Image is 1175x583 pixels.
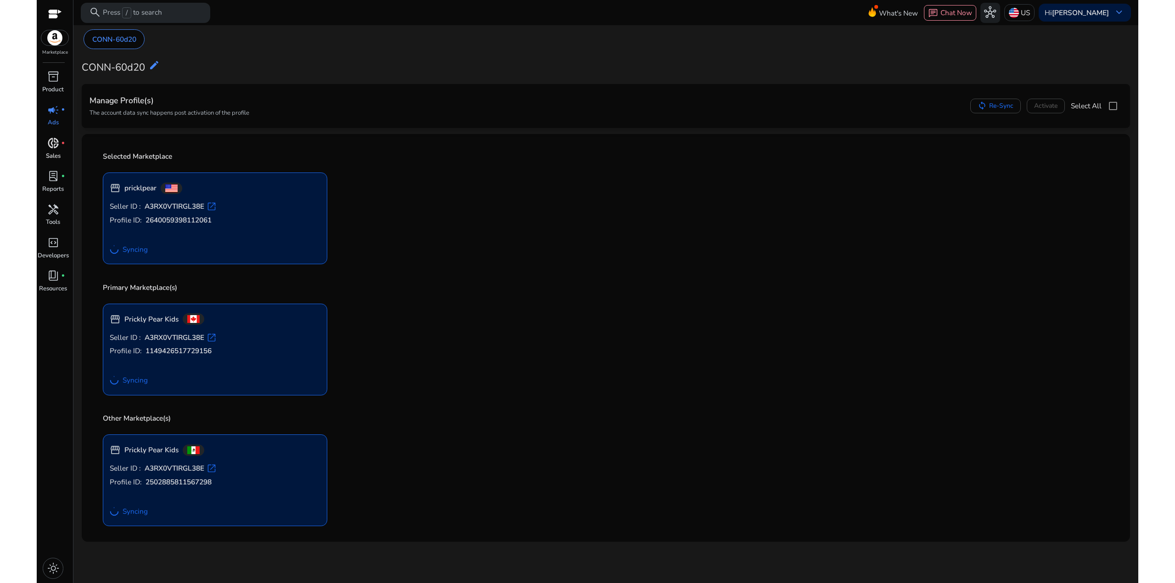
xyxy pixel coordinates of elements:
span: Profile ID: [110,477,142,487]
span: campaign [47,104,59,116]
h3: CONN-60d20 [82,61,145,73]
span: / [122,7,131,18]
h4: Manage Profile(s) [90,96,249,105]
p: Press to search [103,7,162,18]
span: Re-Sync [989,101,1013,111]
a: code_blocksDevelopers [37,235,69,268]
p: Developers [38,251,69,261]
b: Prickly Pear Kids [124,314,179,324]
span: light_mode [47,562,59,574]
span: Seller ID : [110,201,141,211]
span: Profile ID: [110,346,142,356]
span: chat [928,8,938,18]
b: A3RX0VTIRGL38E [145,201,204,211]
img: us.svg [1009,8,1019,18]
p: Product [42,85,64,94]
p: Resources [39,284,67,294]
span: storefront [110,444,121,455]
b: [PERSON_NAME] [1052,8,1109,17]
b: pricklpear [124,183,157,193]
b: A3RX0VTIRGL38E [145,463,204,473]
p: Other Marketplace(s) [103,413,1114,423]
b: 2640059398112061 [145,215,212,225]
span: Seller ID : [110,463,141,473]
p: Tools [46,218,60,227]
p: Ads [48,118,59,128]
a: donut_smallfiber_manual_recordSales [37,135,69,168]
span: donut_small [47,137,59,149]
span: Syncing [123,375,148,385]
span: book_4 [47,270,59,282]
a: book_4fiber_manual_recordResources [37,268,69,301]
mat-icon: sync [978,101,987,111]
span: storefront [110,314,121,325]
p: Primary Marketplace(s) [103,283,1114,293]
span: Chat Now [940,8,972,17]
span: Syncing [123,506,148,516]
b: Prickly Pear Kids [124,445,179,455]
p: Hi [1045,9,1109,16]
b: 2502885811567298 [145,477,212,487]
a: lab_profilefiber_manual_recordReports [37,168,69,201]
span: open_in_new [207,463,217,473]
a: campaignfiber_manual_recordAds [37,102,69,135]
span: open_in_new [207,333,217,343]
span: lab_profile [47,170,59,182]
span: fiber_manual_record [61,108,65,112]
span: code_blocks [47,237,59,249]
p: Selected Marketplace [103,151,1114,161]
span: Profile ID: [110,215,142,225]
button: hub [980,3,1001,23]
b: 1149426517729156 [145,346,212,356]
a: inventory_2Product [37,69,69,102]
span: Select All [1071,101,1102,111]
span: keyboard_arrow_down [1113,6,1125,18]
p: Sales [46,152,61,161]
span: fiber_manual_record [61,274,65,278]
span: What's New [879,5,918,21]
span: fiber_manual_record [61,141,65,145]
p: CONN-60d20 [92,34,136,44]
span: Seller ID : [110,333,141,343]
img: amazon.svg [41,30,69,45]
p: The account data sync happens post activation of the profile [90,109,249,117]
span: open_in_new [207,201,217,211]
span: inventory_2 [47,71,59,83]
p: Marketplace [42,49,68,56]
a: handymanTools [37,201,69,234]
span: storefront [110,183,121,194]
b: A3RX0VTIRGL38E [145,333,204,343]
button: Re-Sync [970,99,1021,113]
span: fiber_manual_record [61,174,65,178]
button: chatChat Now [924,5,976,21]
span: hub [984,6,996,18]
span: Syncing [123,244,148,255]
p: US [1021,5,1030,21]
span: search [89,6,101,18]
p: Reports [42,185,64,194]
mat-icon: edit [149,60,160,71]
span: handyman [47,204,59,216]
